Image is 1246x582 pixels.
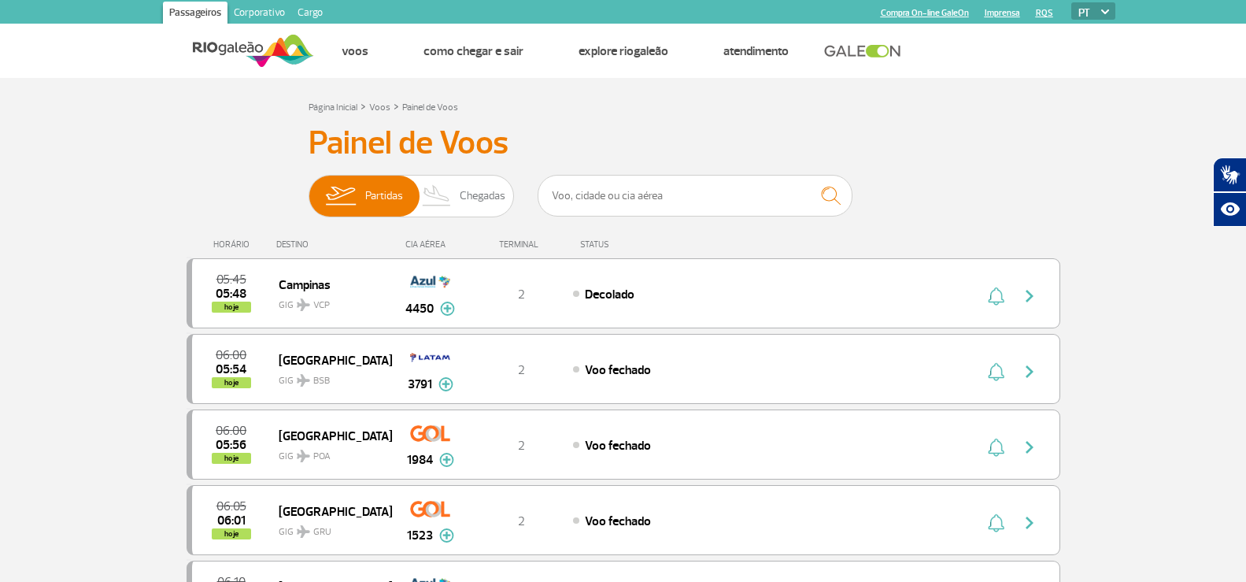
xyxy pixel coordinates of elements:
[316,176,365,217] img: slider-embarque
[216,274,246,285] span: 2025-09-27 05:45:00
[297,450,310,462] img: destiny_airplane.svg
[212,377,251,388] span: hoje
[279,290,379,313] span: GIG
[408,375,432,394] span: 3791
[1020,287,1039,306] img: seta-direita-painel-voo.svg
[227,2,291,27] a: Corporativo
[313,298,330,313] span: VCP
[313,525,331,539] span: GRU
[342,43,368,59] a: Voos
[1036,8,1053,18] a: RQS
[276,239,391,250] div: DESTINO
[309,124,938,163] h3: Painel de Voos
[313,374,330,388] span: BSB
[217,515,246,526] span: 2025-09-27 06:01:01
[279,425,379,446] span: [GEOGRAPHIC_DATA]
[438,377,453,391] img: mais-info-painel-voo.svg
[1020,438,1039,457] img: seta-direita-painel-voo.svg
[297,298,310,311] img: destiny_airplane.svg
[216,439,246,450] span: 2025-09-27 05:56:27
[988,362,1004,381] img: sino-painel-voo.svg
[212,453,251,464] span: hoje
[1213,192,1246,227] button: Abrir recursos assistivos.
[279,350,379,370] span: [GEOGRAPHIC_DATA]
[216,501,246,512] span: 2025-09-27 06:05:00
[1213,158,1246,227] div: Plugin de acessibilidade da Hand Talk.
[538,175,852,217] input: Voo, cidade ou cia aérea
[216,350,246,361] span: 2025-09-27 06:00:00
[279,441,379,464] span: GIG
[518,287,525,302] span: 2
[723,43,789,59] a: Atendimento
[585,513,651,529] span: Voo fechado
[407,526,433,545] span: 1523
[365,176,403,217] span: Partidas
[518,513,525,529] span: 2
[440,302,455,316] img: mais-info-painel-voo.svg
[881,8,969,18] a: Compra On-line GaleOn
[572,239,701,250] div: STATUS
[1213,158,1246,192] button: Abrir tradutor de língua de sinais.
[439,528,454,543] img: mais-info-painel-voo.svg
[279,501,379,521] span: [GEOGRAPHIC_DATA]
[309,102,357,113] a: Página Inicial
[279,365,379,388] span: GIG
[439,453,454,467] img: mais-info-painel-voo.svg
[423,43,523,59] a: Como chegar e sair
[988,513,1004,532] img: sino-painel-voo.svg
[407,450,433,469] span: 1984
[585,287,634,302] span: Decolado
[585,362,651,378] span: Voo fechado
[297,525,310,538] img: destiny_airplane.svg
[191,239,277,250] div: HORÁRIO
[212,302,251,313] span: hoje
[369,102,390,113] a: Voos
[313,450,331,464] span: POA
[1020,362,1039,381] img: seta-direita-painel-voo.svg
[291,2,329,27] a: Cargo
[216,288,246,299] span: 2025-09-27 05:48:08
[579,43,668,59] a: Explore RIOgaleão
[360,97,366,115] a: >
[394,97,399,115] a: >
[518,362,525,378] span: 2
[216,425,246,436] span: 2025-09-27 06:00:00
[279,274,379,295] span: Campinas
[405,299,434,318] span: 4450
[985,8,1020,18] a: Imprensa
[297,374,310,387] img: destiny_airplane.svg
[470,239,572,250] div: TERMINAL
[460,176,505,217] span: Chegadas
[279,517,379,539] span: GIG
[414,176,460,217] img: slider-desembarque
[518,438,525,454] span: 2
[988,287,1004,306] img: sino-painel-voo.svg
[988,438,1004,457] img: sino-painel-voo.svg
[163,2,227,27] a: Passageiros
[391,239,470,250] div: CIA AÉREA
[402,102,458,113] a: Painel de Voos
[1020,513,1039,532] img: seta-direita-painel-voo.svg
[216,364,246,375] span: 2025-09-27 05:54:07
[585,438,651,454] span: Voo fechado
[212,528,251,539] span: hoje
